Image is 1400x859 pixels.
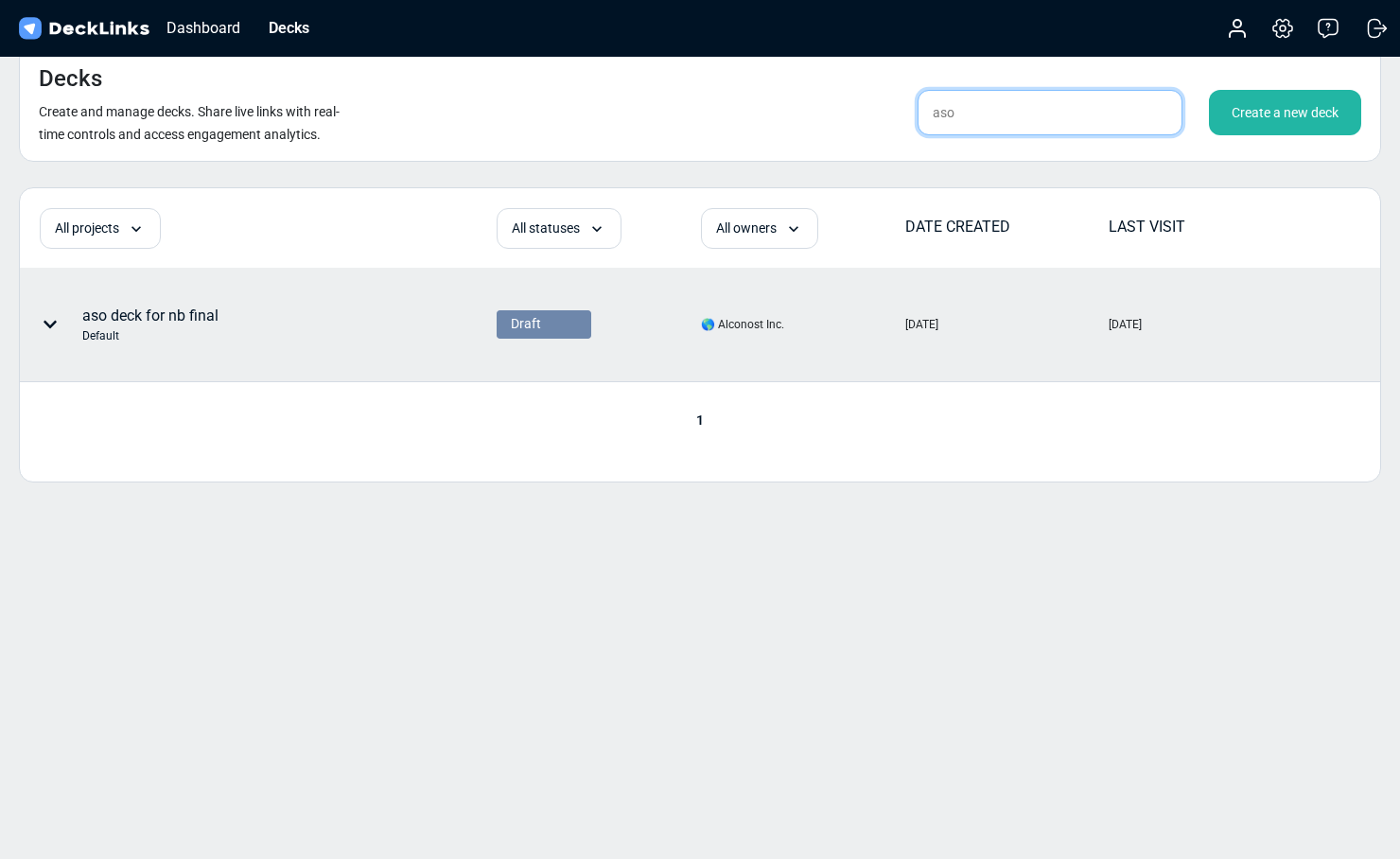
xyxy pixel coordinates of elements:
div: [DATE] [1109,316,1142,333]
h4: Decks [39,65,102,93]
div: aso deck for nb final [82,305,219,344]
div: All owners [701,208,818,249]
div: Dashboard [157,16,250,40]
div: Default [82,327,219,344]
div: Decks [259,16,319,40]
div: All projects [40,208,161,249]
div: 🌎 Alconost Inc. [701,316,784,333]
img: DeckLinks [15,15,152,43]
div: [DATE] [905,316,938,333]
small: Create and manage decks. Share live links with real-time controls and access engagement analytics. [39,104,340,142]
span: 1 [687,412,713,428]
div: Create a new deck [1209,90,1361,135]
div: DATE CREATED [905,216,1108,238]
div: LAST VISIT [1109,216,1311,238]
input: Search [918,90,1182,135]
div: All statuses [497,208,621,249]
span: Draft [511,314,541,334]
